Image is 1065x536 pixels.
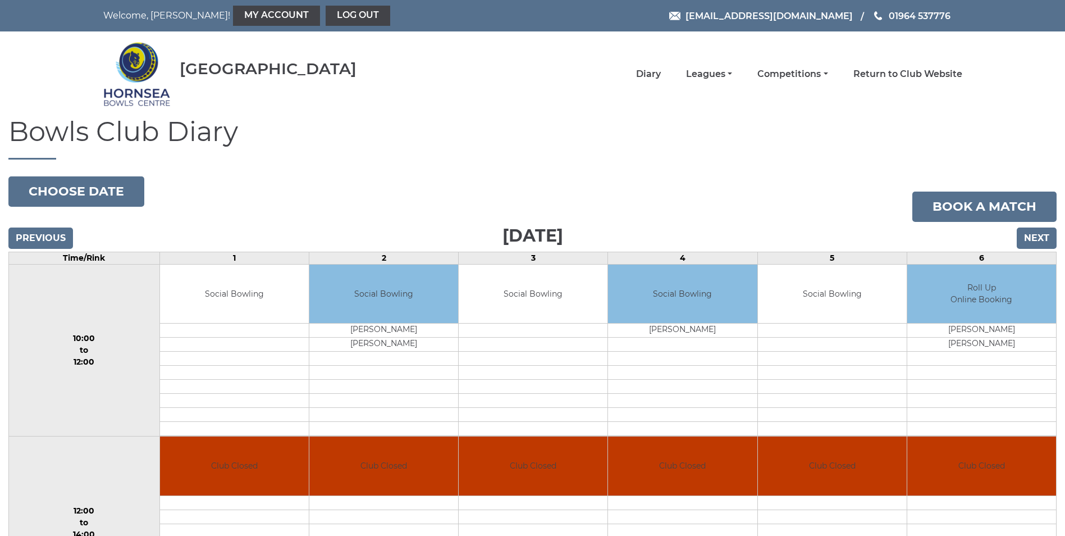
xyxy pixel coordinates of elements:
td: Club Closed [160,437,309,496]
a: Log out [326,6,390,26]
td: Social Bowling [309,265,458,324]
td: [PERSON_NAME] [608,324,757,338]
td: Roll Up Online Booking [907,265,1056,324]
a: Return to Club Website [853,68,962,80]
img: Hornsea Bowls Centre [103,35,171,113]
td: Club Closed [309,437,458,496]
a: Phone us 01964 537776 [872,9,950,23]
td: 4 [608,252,757,264]
td: 6 [907,252,1056,264]
td: [PERSON_NAME] [907,324,1056,338]
td: [PERSON_NAME] [907,338,1056,352]
td: [PERSON_NAME] [309,338,458,352]
td: Club Closed [907,437,1056,496]
a: Competitions [757,68,828,80]
td: 10:00 to 12:00 [9,264,160,437]
div: [GEOGRAPHIC_DATA] [180,60,356,78]
td: Club Closed [459,437,607,496]
a: Diary [636,68,661,80]
td: Social Bowling [459,265,607,324]
a: Leagues [686,68,732,80]
td: Club Closed [758,437,907,496]
nav: Welcome, [PERSON_NAME]! [103,6,451,26]
a: Email [EMAIL_ADDRESS][DOMAIN_NAME] [669,9,853,23]
a: Book a match [912,192,1057,222]
td: Time/Rink [9,252,160,264]
button: Choose date [8,176,144,207]
td: Social Bowling [160,265,309,324]
span: 01964 537776 [889,10,950,21]
td: 3 [459,252,608,264]
a: My Account [233,6,320,26]
td: 2 [309,252,458,264]
td: Social Bowling [608,265,757,324]
img: Phone us [874,11,882,20]
td: Club Closed [608,437,757,496]
td: [PERSON_NAME] [309,324,458,338]
td: 1 [159,252,309,264]
span: [EMAIL_ADDRESS][DOMAIN_NAME] [685,10,853,21]
h1: Bowls Club Diary [8,117,1057,160]
input: Previous [8,228,73,249]
input: Next [1017,228,1057,249]
td: Social Bowling [758,265,907,324]
td: 5 [757,252,907,264]
img: Email [669,12,680,20]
